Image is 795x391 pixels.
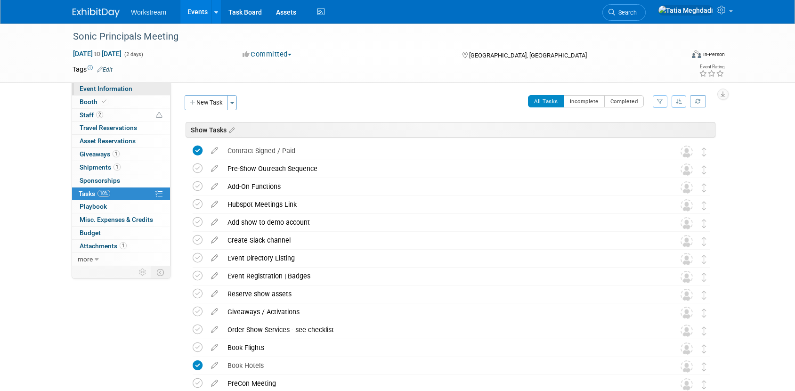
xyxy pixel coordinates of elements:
a: Booth [72,96,170,108]
div: Create Slack channel [223,232,662,248]
span: 10% [97,190,110,197]
div: Event Format [628,49,725,63]
span: Staff [80,111,103,119]
a: edit [206,290,223,298]
div: Order Show Services - see checklist [223,322,662,338]
span: Booth [80,98,108,106]
span: Travel Reservations [80,124,137,131]
img: Unassigned [681,253,693,265]
img: Unassigned [681,146,693,158]
span: Workstream [131,8,166,16]
a: Refresh [690,95,706,107]
i: Move task [702,309,706,318]
img: Unassigned [681,163,693,176]
i: Move task [702,291,706,300]
td: Tags [73,65,113,74]
div: Hubspot Meetings Link [223,196,662,212]
span: Search [615,9,637,16]
a: Budget [72,227,170,239]
a: Staff2 [72,109,170,122]
td: Personalize Event Tab Strip [135,266,151,278]
a: edit [206,200,223,209]
i: Move task [702,344,706,353]
span: 2 [96,111,103,118]
img: Unassigned [681,325,693,337]
i: Move task [702,273,706,282]
span: Giveaways [80,150,120,158]
span: 1 [120,242,127,249]
a: edit [206,236,223,244]
button: All Tasks [528,95,564,107]
span: Event Information [80,85,132,92]
div: Event Rating [699,65,724,69]
a: edit [206,361,223,370]
span: Playbook [80,203,107,210]
span: to [93,50,102,57]
a: edit [206,164,223,173]
a: Edit sections [227,125,235,134]
img: Unassigned [681,217,693,229]
img: Unassigned [681,378,693,391]
i: Move task [702,362,706,371]
span: Sponsorships [80,177,120,184]
div: Contract Signed / Paid [223,143,662,159]
span: [GEOGRAPHIC_DATA], [GEOGRAPHIC_DATA] [469,52,587,59]
span: Tasks [79,190,110,197]
span: Potential Scheduling Conflict -- at least one attendee is tagged in another overlapping event. [156,111,162,120]
div: Pre-Show Outreach Sequence [223,161,662,177]
i: Move task [702,380,706,389]
div: Add-On Functions [223,179,662,195]
img: Unassigned [681,342,693,355]
i: Move task [702,255,706,264]
span: 1 [113,150,120,157]
a: edit [206,308,223,316]
span: [DATE] [DATE] [73,49,122,58]
span: Shipments [80,163,121,171]
a: edit [206,218,223,227]
i: Move task [702,201,706,210]
a: Sponsorships [72,174,170,187]
div: Book Hotels [223,358,662,374]
span: Attachments [80,242,127,250]
div: Sonic Principals Meeting [70,28,669,45]
i: Move task [702,237,706,246]
span: (2 days) [123,51,143,57]
img: Tatia Meghdadi [658,5,714,16]
a: Tasks10% [72,187,170,200]
i: Move task [702,147,706,156]
a: Giveaways1 [72,148,170,161]
img: Unassigned [681,289,693,301]
a: Edit [97,66,113,73]
a: Playbook [72,200,170,213]
div: Show Tasks [186,122,715,138]
img: Unassigned [681,235,693,247]
a: Shipments1 [72,161,170,174]
img: ExhibitDay [73,8,120,17]
div: Event Registration | Badges [223,268,662,284]
img: Unassigned [681,181,693,194]
div: Event Directory Listing [223,250,662,266]
a: Event Information [72,82,170,95]
span: Budget [80,229,101,236]
i: Move task [702,219,706,228]
span: 1 [114,163,121,171]
a: edit [206,379,223,388]
div: Reserve show assets [223,286,662,302]
span: Asset Reservations [80,137,136,145]
a: edit [206,254,223,262]
a: edit [206,272,223,280]
i: Move task [702,326,706,335]
a: more [72,253,170,266]
a: edit [206,182,223,191]
i: Booth reservation complete [102,99,106,104]
img: Unassigned [681,360,693,373]
img: Format-Inperson.png [692,50,701,58]
td: Toggle Event Tabs [151,266,170,278]
a: Attachments1 [72,240,170,253]
i: Move task [702,183,706,192]
div: Add show to demo account [223,214,662,230]
a: edit [206,326,223,334]
a: edit [206,147,223,155]
button: Incomplete [564,95,605,107]
a: edit [206,343,223,352]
